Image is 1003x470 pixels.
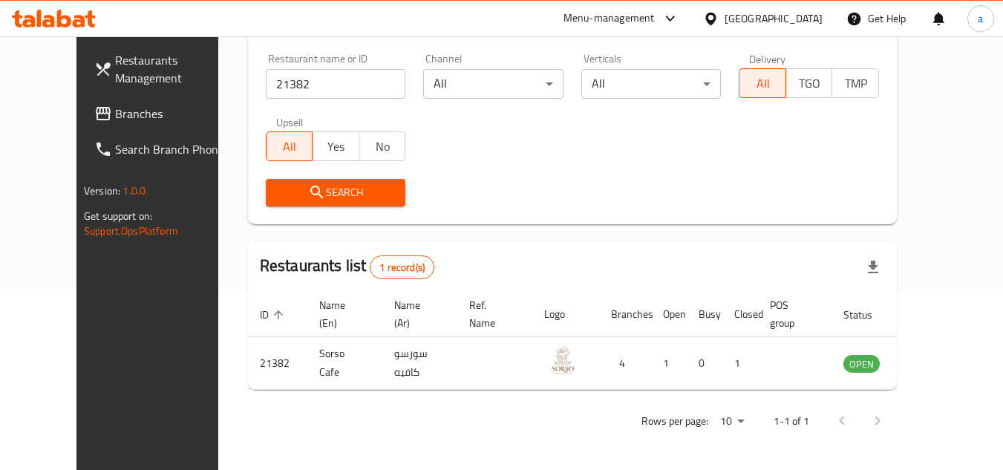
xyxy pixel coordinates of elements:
[260,306,288,324] span: ID
[84,221,178,241] a: Support.OpsPlatform
[318,136,353,157] span: Yes
[260,255,434,279] h2: Restaurants list
[115,105,232,123] span: Branches
[714,411,750,433] div: Rows per page:
[739,68,786,98] button: All
[599,337,651,390] td: 4
[770,296,814,332] span: POS group
[687,337,722,390] td: 0
[266,18,879,40] h2: Restaurant search
[365,136,400,157] span: No
[563,10,655,27] div: Menu-management
[749,53,786,64] label: Delivery
[651,337,687,390] td: 1
[319,296,365,332] span: Name (En)
[84,206,152,226] span: Get support on:
[82,96,244,131] a: Branches
[82,131,244,167] a: Search Branch Phone
[544,342,581,379] img: Sorso Cafe
[722,292,758,337] th: Closed
[687,292,722,337] th: Busy
[725,10,823,27] div: [GEOGRAPHIC_DATA]
[532,292,599,337] th: Logo
[276,117,304,127] label: Upsell
[423,69,563,99] div: All
[248,337,307,390] td: 21382
[84,181,120,200] span: Version:
[785,68,833,98] button: TGO
[581,69,722,99] div: All
[312,131,359,161] button: Yes
[599,292,651,337] th: Branches
[122,181,146,200] span: 1.0.0
[641,412,708,431] p: Rows per page:
[266,131,313,161] button: All
[469,296,514,332] span: Ref. Name
[843,355,880,373] div: OPEN
[394,296,440,332] span: Name (Ar)
[843,306,892,324] span: Status
[248,292,961,390] table: enhanced table
[359,131,406,161] button: No
[832,68,879,98] button: TMP
[382,337,457,390] td: سورسو كافيه
[855,249,891,285] div: Export file
[978,10,983,27] span: a
[307,337,382,390] td: Sorso Cafe
[115,140,232,158] span: Search Branch Phone
[838,73,873,94] span: TMP
[651,292,687,337] th: Open
[266,69,406,99] input: Search for restaurant name or ID..
[115,51,232,87] span: Restaurants Management
[843,356,880,373] span: OPEN
[792,73,827,94] span: TGO
[82,42,244,96] a: Restaurants Management
[745,73,780,94] span: All
[774,412,809,431] p: 1-1 of 1
[272,136,307,157] span: All
[278,183,394,202] span: Search
[370,261,434,275] span: 1 record(s)
[370,255,434,279] div: Total records count
[722,337,758,390] td: 1
[266,179,406,206] button: Search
